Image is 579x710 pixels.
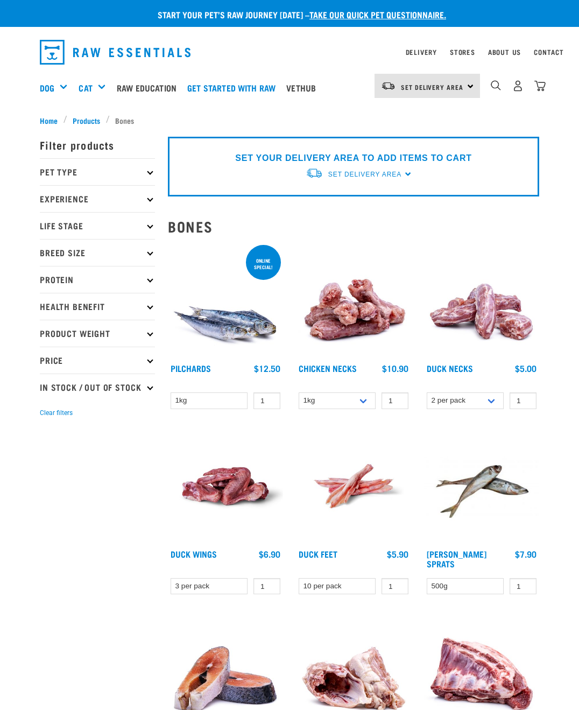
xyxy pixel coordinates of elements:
[296,243,411,358] img: Pile Of Chicken Necks For Pets
[296,428,411,544] img: Raw Essentials Duck Feet Raw Meaty Bones For Dogs
[328,171,401,178] span: Set Delivery Area
[31,36,548,69] nav: dropdown navigation
[40,115,63,126] a: Home
[512,80,524,92] img: user.png
[306,167,323,179] img: van-moving.png
[40,40,190,65] img: Raw Essentials Logo
[40,158,155,185] p: Pet Type
[171,551,217,556] a: Duck Wings
[253,578,280,595] input: 1
[67,115,106,126] a: Products
[40,320,155,347] p: Product Weight
[427,551,486,566] a: [PERSON_NAME] Sprats
[246,252,281,275] div: ONLINE SPECIAL!
[40,185,155,212] p: Experience
[515,363,536,373] div: $5.00
[40,266,155,293] p: Protein
[40,347,155,374] p: Price
[534,50,564,54] a: Contact
[491,80,501,90] img: home-icon-1@2x.png
[488,50,521,54] a: About Us
[450,50,475,54] a: Stores
[40,293,155,320] p: Health Benefit
[424,428,539,544] img: Jack Mackarel Sparts Raw Fish For Dogs
[387,549,408,559] div: $5.90
[40,408,73,418] button: Clear filters
[168,243,283,358] img: Four Whole Pilchards
[40,131,155,158] p: Filter products
[40,212,155,239] p: Life Stage
[235,152,471,165] p: SET YOUR DELIVERY AREA TO ADD ITEMS TO CART
[427,365,473,370] a: Duck Necks
[406,50,437,54] a: Delivery
[171,365,211,370] a: Pilchards
[309,12,446,17] a: take our quick pet questionnaire.
[401,85,463,89] span: Set Delivery Area
[381,81,396,91] img: van-moving.png
[40,81,54,94] a: Dog
[382,363,408,373] div: $10.90
[284,66,324,109] a: Vethub
[40,239,155,266] p: Breed Size
[40,115,58,126] span: Home
[259,549,280,559] div: $6.90
[253,392,280,409] input: 1
[185,66,284,109] a: Get started with Raw
[114,66,185,109] a: Raw Education
[254,363,280,373] div: $12.50
[40,374,155,400] p: In Stock / Out Of Stock
[40,115,539,126] nav: breadcrumbs
[73,115,100,126] span: Products
[515,549,536,559] div: $7.90
[382,392,408,409] input: 1
[534,80,546,92] img: home-icon@2x.png
[299,365,357,370] a: Chicken Necks
[299,551,337,556] a: Duck Feet
[168,218,539,235] h2: Bones
[382,578,408,595] input: 1
[510,578,536,595] input: 1
[168,428,283,544] img: Raw Essentials Duck Wings Raw Meaty Bones For Pets
[510,392,536,409] input: 1
[79,81,92,94] a: Cat
[424,243,539,358] img: Pile Of Duck Necks For Pets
